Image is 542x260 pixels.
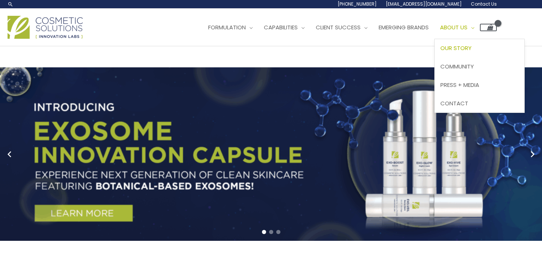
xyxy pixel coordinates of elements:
a: About Us [434,16,480,39]
span: Go to slide 2 [269,230,273,234]
span: Contact Us [471,1,497,7]
span: About Us [440,23,467,31]
span: [PHONE_NUMBER] [338,1,377,7]
a: View Shopping Cart, empty [480,24,497,31]
a: Search icon link [8,1,14,7]
span: Press + Media [440,81,479,89]
span: Emerging Brands [379,23,429,31]
a: Client Success [310,16,373,39]
nav: Site Navigation [197,16,497,39]
button: Previous slide [4,149,15,160]
a: Contact [435,94,524,113]
span: [EMAIL_ADDRESS][DOMAIN_NAME] [386,1,462,7]
button: Next slide [527,149,538,160]
span: Go to slide 3 [276,230,280,234]
a: Formulation [202,16,258,39]
span: Go to slide 1 [262,230,266,234]
a: Our Story [435,39,524,58]
span: Community [440,62,474,70]
span: Contact [440,99,468,107]
img: Cosmetic Solutions Logo [8,16,83,39]
a: Community [435,58,524,76]
span: Capabilities [264,23,298,31]
span: Formulation [208,23,246,31]
span: Our Story [440,44,472,52]
a: Press + Media [435,76,524,94]
a: Emerging Brands [373,16,434,39]
a: Capabilities [258,16,310,39]
span: Client Success [316,23,361,31]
